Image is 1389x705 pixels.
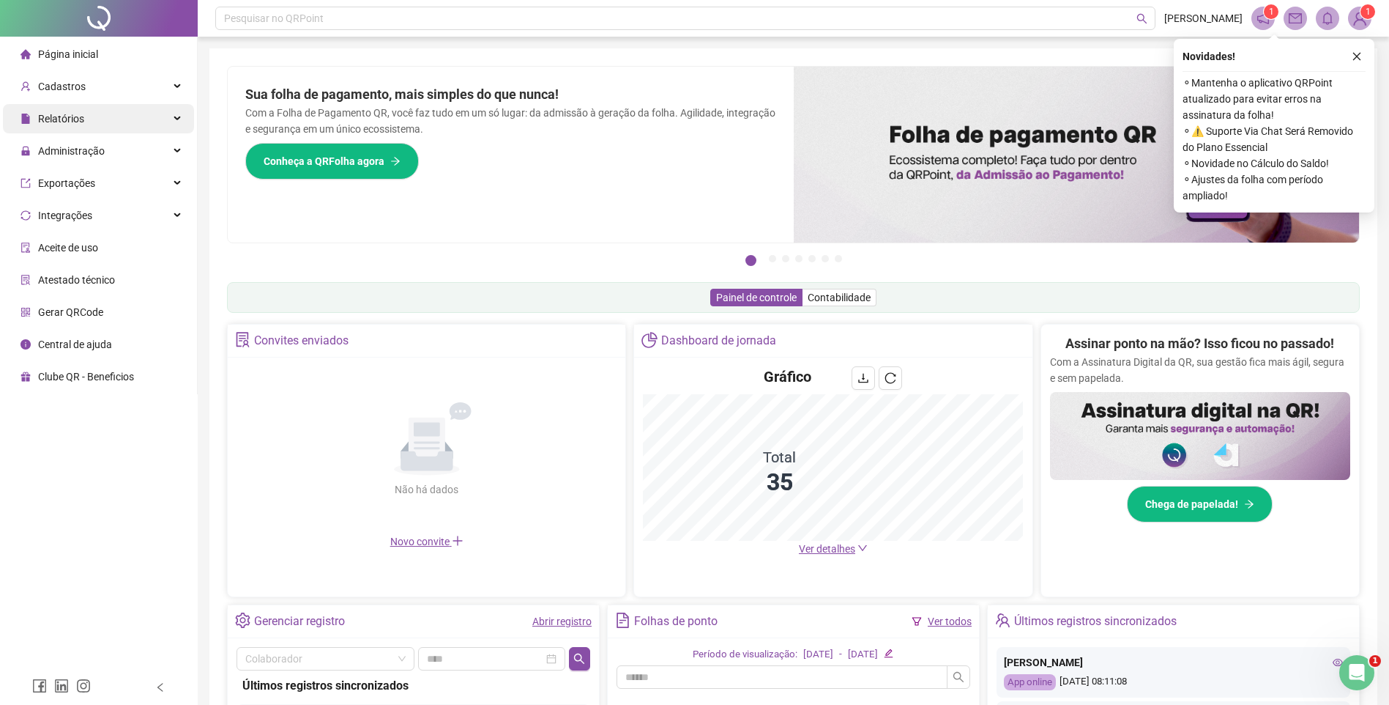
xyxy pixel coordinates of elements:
span: ⚬ Novidade no Cálculo do Saldo! [1183,155,1366,171]
span: Ver detalhes [799,543,855,555]
span: Atestado técnico [38,274,115,286]
span: Novo convite [390,536,463,547]
span: Gerar QRCode [38,306,103,318]
div: [DATE] [803,647,833,662]
span: ⚬ Ajustes da folha com período ampliado! [1183,171,1366,204]
button: 3 [782,255,789,262]
span: 1 [1366,7,1371,17]
span: bell [1321,12,1334,25]
button: 6 [822,255,829,262]
span: notification [1256,12,1270,25]
span: Conheça a QRFolha agora [264,153,384,169]
button: 4 [795,255,803,262]
span: reload [885,372,896,384]
span: instagram [76,679,91,693]
div: App online [1004,674,1056,691]
a: Abrir registro [532,616,592,627]
div: Dashboard de jornada [661,328,776,353]
h4: Gráfico [764,366,811,387]
span: [PERSON_NAME] [1164,10,1243,26]
span: ⚬ ⚠️ Suporte Via Chat Será Removido do Plano Essencial [1183,123,1366,155]
span: file [21,114,31,124]
span: Cadastros [38,81,86,92]
span: Administração [38,145,105,157]
span: left [155,682,165,693]
span: Novidades ! [1183,48,1235,64]
button: 5 [808,255,816,262]
button: 2 [769,255,776,262]
div: Convites enviados [254,328,349,353]
p: Com a Assinatura Digital da QR, sua gestão fica mais ágil, segura e sem papelada. [1050,354,1350,386]
sup: 1 [1264,4,1278,19]
span: mail [1289,12,1302,25]
span: search [573,653,585,665]
span: file-text [615,613,630,628]
span: download [857,372,869,384]
span: export [21,178,31,188]
span: setting [235,613,250,628]
span: arrow-right [390,156,401,166]
div: Últimos registros sincronizados [1014,609,1177,634]
iframe: Intercom live chat [1339,655,1374,690]
div: [DATE] 08:11:08 [1004,674,1343,691]
h2: Sua folha de pagamento, mais simples do que nunca! [245,84,776,105]
span: team [995,613,1010,628]
button: 1 [745,255,756,266]
button: Conheça a QRFolha agora [245,143,419,180]
span: Central de ajuda [38,339,112,350]
span: Chega de papelada! [1145,496,1238,512]
span: edit [884,649,893,658]
span: arrow-right [1244,499,1254,509]
span: Painel de controle [716,292,797,303]
div: - [839,647,842,662]
p: Com a Folha de Pagamento QR, você faz tudo em um só lugar: da admissão à geração da folha. Agilid... [245,105,776,137]
span: Clube QR - Beneficios [38,371,134,383]
div: Gerenciar registro [254,609,345,634]
a: Ver todos [928,616,972,627]
span: Contabilidade [808,292,871,303]
span: solution [21,275,31,285]
img: banner%2F02c71560-61a6-44d4-94b9-c8ab97240462.png [1050,392,1350,480]
div: Não há dados [360,481,494,498]
button: Chega de papelada! [1127,486,1273,523]
span: down [857,543,868,553]
span: filter [912,616,922,627]
span: eye [1333,657,1343,668]
span: facebook [32,679,47,693]
span: audit [21,243,31,253]
span: user-add [21,81,31,92]
span: Integrações [38,210,92,221]
span: ⚬ Mantenha o aplicativo QRPoint atualizado para evitar erros na assinatura da folha! [1183,75,1366,123]
div: Folhas de ponto [634,609,718,634]
img: banner%2F8d14a306-6205-4263-8e5b-06e9a85ad873.png [794,67,1360,243]
span: lock [21,146,31,156]
div: Últimos registros sincronizados [242,676,584,695]
sup: Atualize o seu contato no menu Meus Dados [1360,4,1375,19]
a: Ver detalhes down [799,543,868,555]
span: info-circle [21,339,31,350]
span: search [953,671,964,683]
span: Aceite de uso [38,242,98,254]
div: [DATE] [848,647,878,662]
span: Página inicial [38,48,98,60]
span: sync [21,210,31,221]
h2: Assinar ponto na mão? Isso ficou no passado! [1065,333,1334,354]
button: 7 [835,255,842,262]
div: [PERSON_NAME] [1004,654,1343,671]
span: Relatórios [38,113,84,125]
span: Exportações [38,177,95,189]
span: linkedin [54,679,69,693]
div: Período de visualização: [693,647,797,662]
span: pie-chart [641,332,657,347]
span: qrcode [21,307,31,317]
img: 89982 [1349,7,1371,29]
span: plus [452,535,463,547]
span: 1 [1269,7,1274,17]
span: solution [235,332,250,347]
span: home [21,49,31,59]
span: 1 [1369,655,1381,667]
span: gift [21,372,31,382]
span: close [1352,51,1362,62]
span: search [1136,13,1147,24]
